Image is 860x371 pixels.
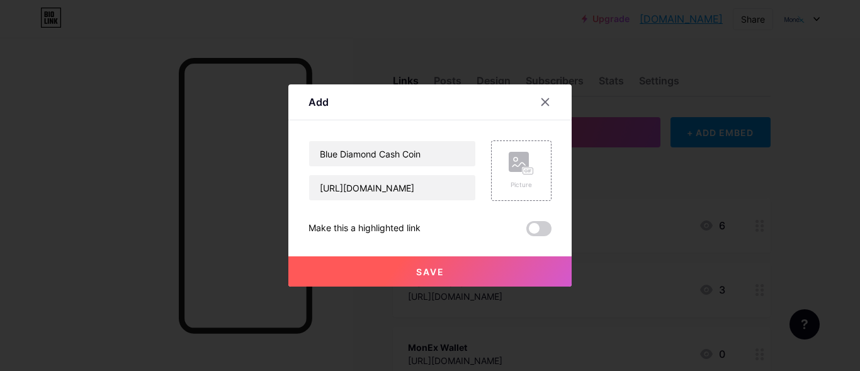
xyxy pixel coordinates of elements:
[509,180,534,190] div: Picture
[308,221,421,236] div: Make this a highlighted link
[308,94,329,110] div: Add
[416,266,444,277] span: Save
[309,175,475,200] input: URL
[288,256,572,287] button: Save
[309,141,475,166] input: Title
